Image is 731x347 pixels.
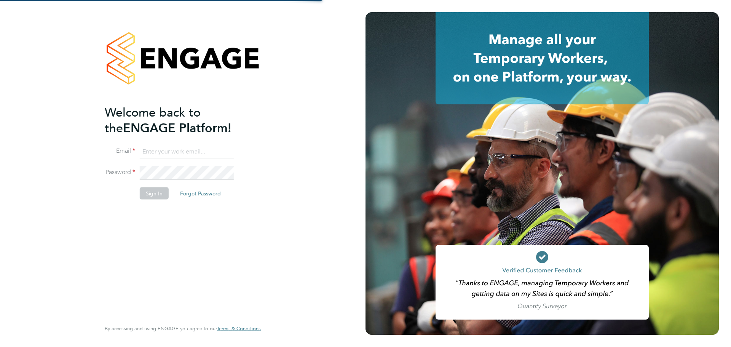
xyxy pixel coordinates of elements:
span: Welcome back to the [105,105,201,135]
label: Password [105,168,135,176]
a: Terms & Conditions [217,326,261,332]
span: By accessing and using ENGAGE you agree to our [105,325,261,332]
h2: ENGAGE Platform! [105,104,253,136]
label: Email [105,147,135,155]
button: Forgot Password [174,187,227,200]
input: Enter your work email... [140,145,234,158]
button: Sign In [140,187,169,200]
